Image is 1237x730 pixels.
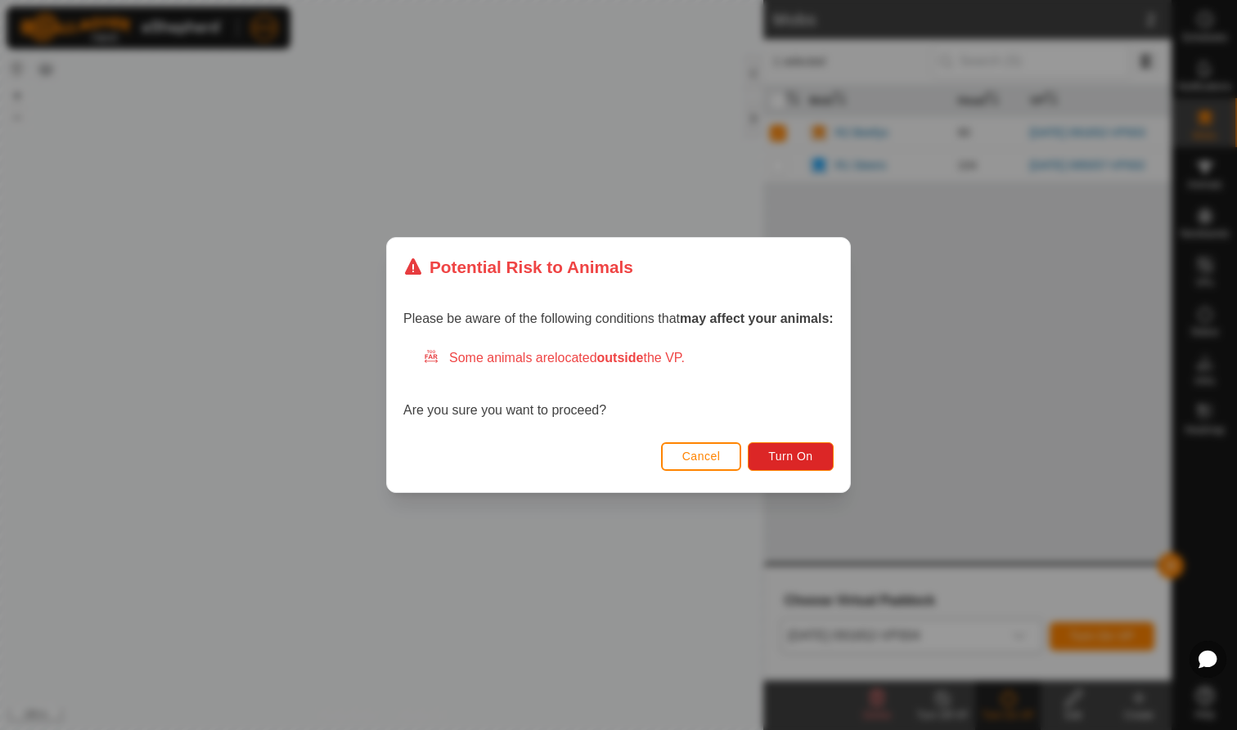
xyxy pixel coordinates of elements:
div: Are you sure you want to proceed? [403,348,834,420]
span: Please be aware of the following conditions that [403,311,834,325]
button: Turn On [749,442,834,471]
div: Potential Risk to Animals [403,254,633,280]
span: Cancel [682,450,721,463]
button: Cancel [661,442,742,471]
div: Some animals are [423,348,834,368]
span: located the VP. [555,351,685,365]
span: Turn On [769,450,813,463]
strong: may affect your animals: [680,311,834,325]
strong: outside [597,351,644,365]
